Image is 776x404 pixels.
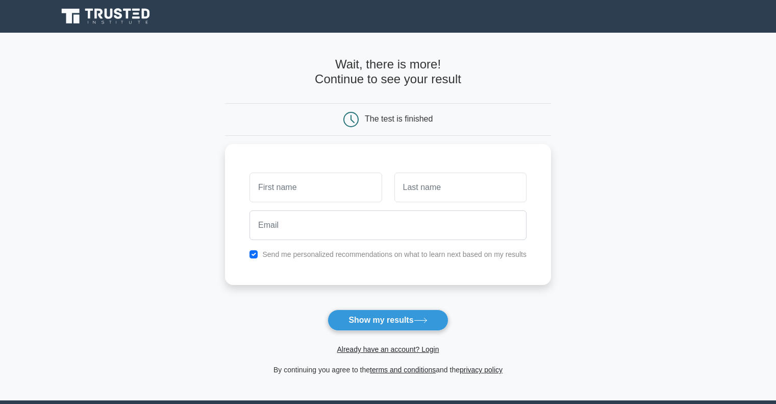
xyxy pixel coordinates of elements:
[460,366,503,374] a: privacy policy
[249,173,382,202] input: First name
[225,57,551,87] h4: Wait, there is more! Continue to see your result
[337,345,439,353] a: Already have an account? Login
[365,114,433,123] div: The test is finished
[370,366,436,374] a: terms and conditions
[394,173,527,202] input: Last name
[328,310,448,331] button: Show my results
[219,364,557,376] div: By continuing you agree to the and the
[262,250,527,258] label: Send me personalized recommendations on what to learn next based on my results
[249,210,527,240] input: Email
